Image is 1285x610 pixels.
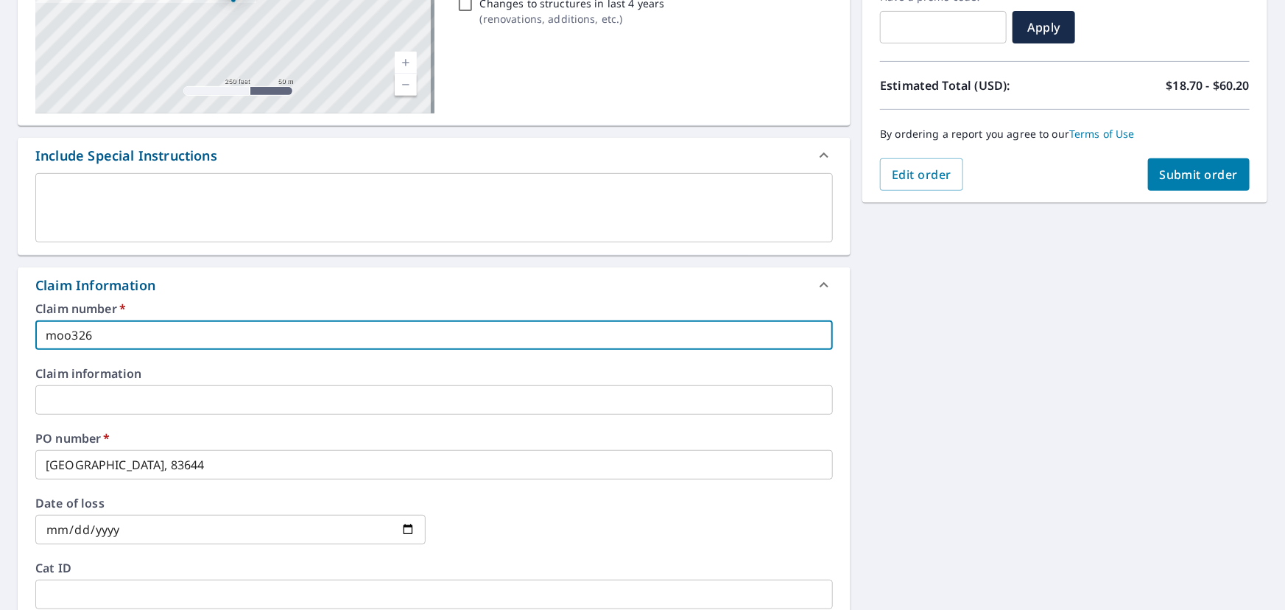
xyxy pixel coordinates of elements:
label: Claim information [35,368,833,379]
span: Edit order [892,166,951,183]
a: Current Level 17, Zoom Out [395,74,417,96]
div: Include Special Instructions [18,138,851,173]
label: Claim number [35,303,833,315]
span: Apply [1024,19,1063,35]
button: Submit order [1148,158,1250,191]
label: Cat ID [35,562,833,574]
label: Date of loss [35,497,426,509]
div: Include Special Instructions [35,146,217,166]
button: Apply [1013,11,1075,43]
p: $18.70 - $60.20 [1166,77,1250,94]
p: ( renovations, additions, etc. ) [480,11,665,27]
p: By ordering a report you agree to our [880,127,1250,141]
div: Claim Information [35,276,155,295]
p: Estimated Total (USD): [880,77,1065,94]
button: Edit order [880,158,963,191]
a: Current Level 17, Zoom In [395,52,417,74]
label: PO number [35,432,833,444]
span: Submit order [1160,166,1239,183]
a: Terms of Use [1069,127,1135,141]
div: Claim Information [18,267,851,303]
